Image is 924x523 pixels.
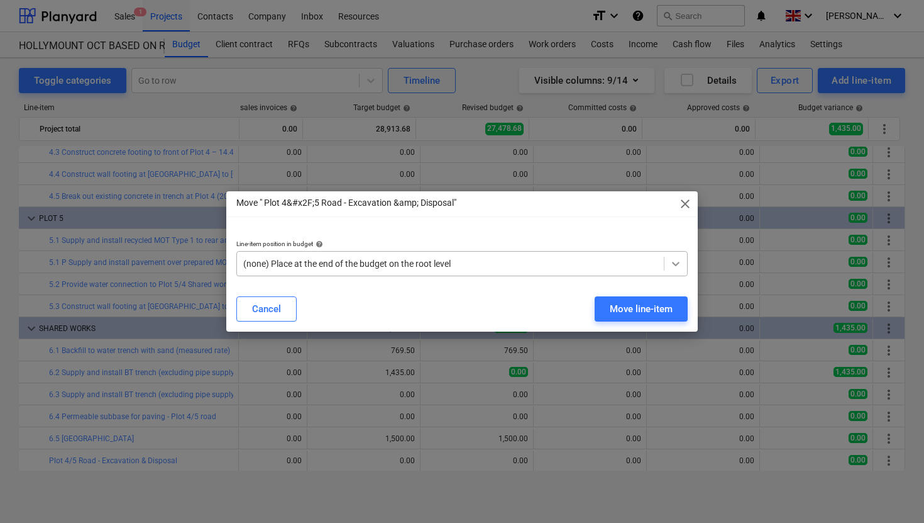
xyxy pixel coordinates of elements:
span: close [678,196,693,211]
div: Cancel [252,301,281,317]
iframe: Chat Widget [861,463,924,523]
div: Move line-item [610,301,673,317]
div: Line-item position in budget [236,240,688,248]
p: Move " Plot 4&#x2F;5 Road - Excavation &amp; Disposal" [236,196,456,210]
button: Cancel [236,296,297,322]
button: Move line-item [595,296,688,322]
span: help [313,240,323,248]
